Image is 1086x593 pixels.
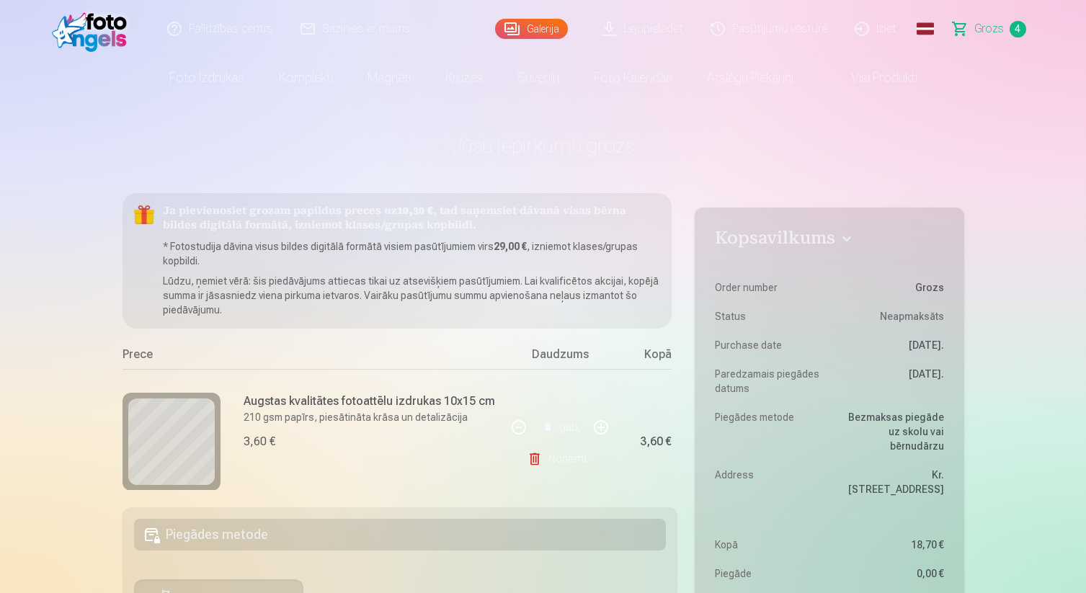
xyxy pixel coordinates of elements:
[974,20,1004,37] span: Grozs
[123,133,964,159] h1: Jūsu iepirkumu grozs
[837,566,944,581] dd: 0,00 €
[715,367,822,396] dt: Paredzamais piegādes datums
[163,205,661,233] h5: Ja pievienosiet grozam papildus preces uz , tad saņemsiet dāvanā visas bērna bildes digitālā form...
[715,468,822,496] dt: Address
[715,309,822,324] dt: Status
[244,410,495,424] p: 210 gsm papīrs, piesātināta krāsa un detalizācija
[152,58,262,98] a: Foto izdrukas
[163,274,661,317] p: Lūdzu, ņemiet vērā: šis piedāvājums attiecas tikai uz atsevišķiem pasūtījumiem. Lai kvalificētos ...
[528,445,593,473] a: Noņemt
[428,58,500,98] a: Krūzes
[640,437,672,446] div: 3,60 €
[690,58,811,98] a: Atslēgu piekariņi
[614,346,672,369] div: Kopā
[262,58,350,98] a: Komplekti
[244,433,275,450] div: 3,60 €
[837,410,944,453] dd: Bezmaksas piegāde uz skolu vai bērnudārzu
[494,241,527,252] b: 29,00 €
[715,538,822,552] dt: Kopā
[52,6,135,52] img: /fa1
[500,58,577,98] a: Suvenīri
[837,538,944,552] dd: 18,70 €
[397,206,433,217] b: 10,30 €
[837,338,944,352] dd: [DATE].
[134,519,667,550] h5: Piegādes metode
[495,19,568,39] a: Galerija
[577,58,690,98] a: Foto kalendāri
[715,280,822,295] dt: Order number
[123,346,507,369] div: Prece
[350,58,428,98] a: Magnēti
[811,58,935,98] a: Visi produkti
[715,410,822,453] dt: Piegādes metode
[715,566,822,581] dt: Piegāde
[559,410,581,445] div: gab.
[715,338,822,352] dt: Purchase date
[244,393,495,410] h6: Augstas kvalitātes fotoattēlu izdrukas 10x15 cm
[1010,21,1026,37] span: 4
[163,239,661,268] p: * Fotostudija dāvina visus bildes digitālā formātā visiem pasūtījumiem virs , izniemot klases/gru...
[837,280,944,295] dd: Grozs
[715,228,943,254] button: Kopsavilkums
[837,367,944,396] dd: [DATE].
[837,468,944,496] dd: Kr. [STREET_ADDRESS]
[880,309,944,324] span: Neapmaksāts
[506,346,614,369] div: Daudzums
